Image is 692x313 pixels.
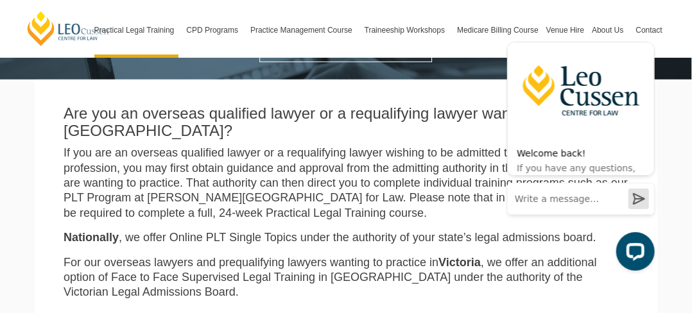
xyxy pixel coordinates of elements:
[64,146,628,221] p: If you are an overseas qualified lawyer or a requalifying lawyer wishing to be admitted to the Au...
[588,3,632,58] a: About Us
[542,3,588,58] a: Venue Hire
[438,256,481,269] strong: Victoria
[26,10,111,47] a: [PERSON_NAME] Centre for Law
[64,230,628,245] p: , we offer Online PLT Single Topics under the authority of your state’s legal admissions board.
[64,231,119,244] strong: Nationally
[64,255,628,300] p: For our overseas lawyers and prequalifying lawyers wanting to practice in , we offer an additiona...
[182,3,247,58] a: CPD Programs
[64,105,628,139] h2: Are you an overseas qualified lawyer or a requalifying lawyer wanting to practice in [GEOGRAPHIC_...
[361,3,453,58] a: Traineeship Workshops
[632,3,666,58] a: Contact
[453,3,542,58] a: Medicare Billing Course
[91,3,183,58] a: Practical Legal Training
[497,19,660,281] iframe: LiveChat chat widget
[247,3,361,58] a: Practice Management Course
